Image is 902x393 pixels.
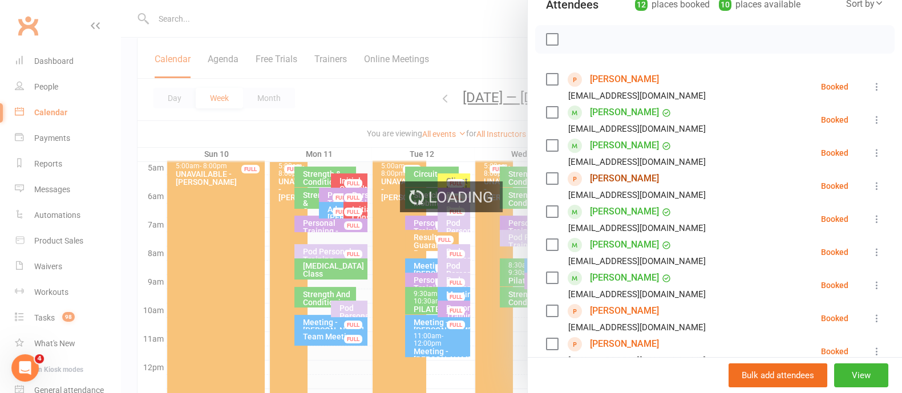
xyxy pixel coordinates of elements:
span: 4 [35,354,44,363]
a: [PERSON_NAME] [590,103,659,121]
div: Booked [821,215,848,223]
div: [EMAIL_ADDRESS][DOMAIN_NAME] [568,221,706,236]
button: Bulk add attendees [729,363,827,387]
a: [PERSON_NAME] [590,202,659,221]
a: [PERSON_NAME] [590,335,659,353]
div: Booked [821,116,848,124]
div: Booked [821,182,848,190]
div: [EMAIL_ADDRESS][DOMAIN_NAME] [568,287,706,302]
button: View [834,363,888,387]
a: [PERSON_NAME] [590,302,659,320]
div: Booked [821,281,848,289]
a: [PERSON_NAME] [590,269,659,287]
div: Booked [821,83,848,91]
div: [EMAIL_ADDRESS][DOMAIN_NAME] [568,353,706,368]
div: [EMAIL_ADDRESS][DOMAIN_NAME] [568,320,706,335]
div: Booked [821,248,848,256]
div: Booked [821,347,848,355]
div: Booked [821,314,848,322]
div: [EMAIL_ADDRESS][DOMAIN_NAME] [568,121,706,136]
div: [EMAIL_ADDRESS][DOMAIN_NAME] [568,88,706,103]
div: Booked [821,149,848,157]
div: [EMAIL_ADDRESS][DOMAIN_NAME] [568,155,706,169]
div: [EMAIL_ADDRESS][DOMAIN_NAME] [568,254,706,269]
div: [EMAIL_ADDRESS][DOMAIN_NAME] [568,188,706,202]
a: [PERSON_NAME] [590,136,659,155]
iframe: Intercom live chat [11,354,39,382]
a: [PERSON_NAME] [590,70,659,88]
a: [PERSON_NAME] [590,236,659,254]
a: [PERSON_NAME] [590,169,659,188]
